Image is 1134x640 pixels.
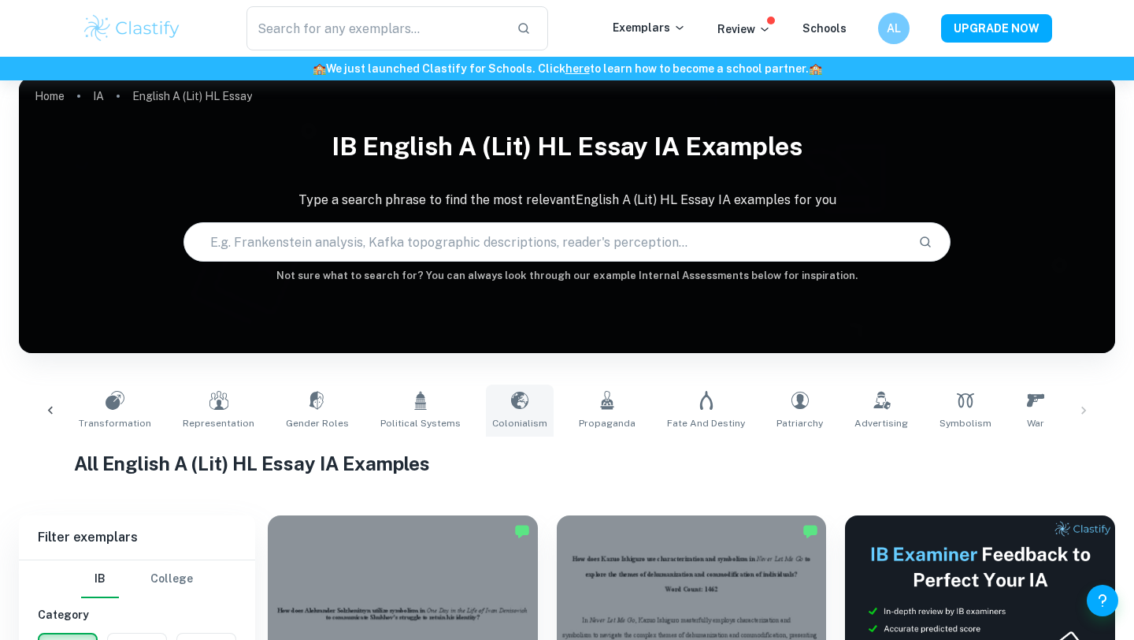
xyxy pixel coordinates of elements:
a: Home [35,85,65,107]
button: Help and Feedback [1087,585,1118,616]
p: English A (Lit) HL Essay [132,87,252,105]
h6: AL [885,20,903,37]
h6: Not sure what to search for? You can always look through our example Internal Assessments below f... [19,268,1115,284]
h1: IB English A (Lit) HL Essay IA examples [19,121,1115,172]
span: Advertising [854,416,908,430]
div: Filter type choice [81,560,193,598]
input: Search for any exemplars... [246,6,504,50]
span: Gender Roles [286,416,349,430]
span: 🏫 [809,62,822,75]
button: College [150,560,193,598]
span: 🏫 [313,62,326,75]
a: here [565,62,590,75]
span: Representation [183,416,254,430]
h6: Filter exemplars [19,515,255,560]
img: Clastify logo [82,13,182,44]
h6: Category [38,606,236,623]
span: Symbolism [939,416,991,430]
a: IA [93,85,104,107]
button: Search [912,229,939,255]
span: Propaganda [579,416,636,430]
span: Transformation [79,416,151,430]
p: Review [717,20,771,38]
p: Exemplars [613,19,686,36]
span: Fate and Destiny [667,416,745,430]
img: Marked [514,523,530,539]
button: AL [878,13,910,44]
span: Political Systems [380,416,461,430]
input: E.g. Frankenstein analysis, Kafka topographic descriptions, reader's perception... [184,220,906,264]
span: War [1027,416,1044,430]
a: Schools [802,22,847,35]
span: Colonialism [492,416,547,430]
button: UPGRADE NOW [941,14,1052,43]
button: IB [81,560,119,598]
p: Type a search phrase to find the most relevant English A (Lit) HL Essay IA examples for you [19,191,1115,210]
img: Marked [802,523,818,539]
h6: We just launched Clastify for Schools. Click to learn how to become a school partner. [3,60,1131,77]
span: Patriarchy [776,416,823,430]
h1: All English A (Lit) HL Essay IA Examples [74,449,1061,478]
